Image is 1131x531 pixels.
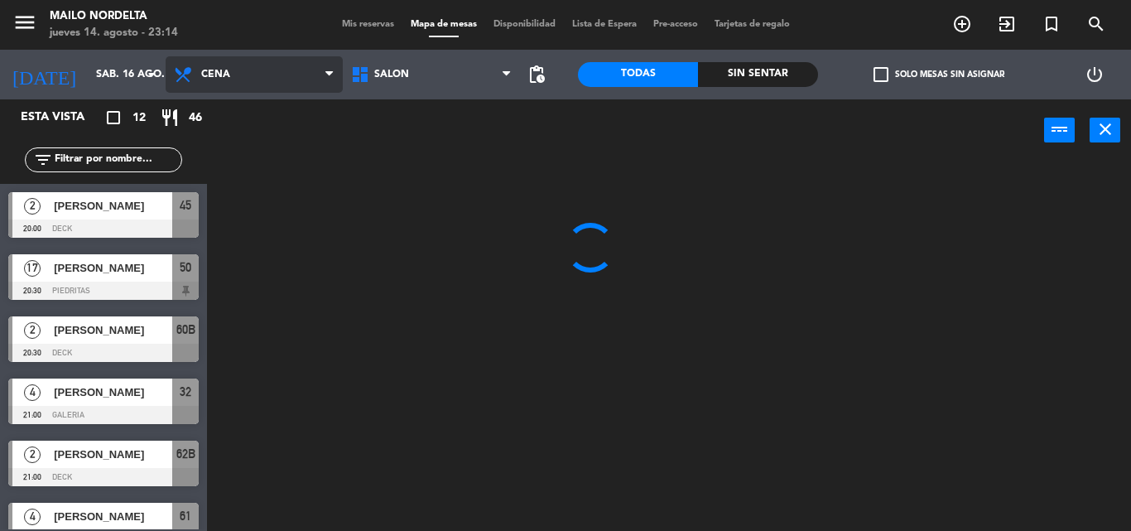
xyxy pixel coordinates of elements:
span: [PERSON_NAME] [54,321,172,339]
span: 12 [132,109,146,128]
i: crop_square [103,108,123,128]
span: pending_actions [527,65,546,84]
label: Solo mesas sin asignar [874,67,1004,82]
i: search [1086,14,1106,34]
span: 61 [180,506,191,526]
i: power_input [1050,119,1070,139]
span: 4 [24,509,41,525]
span: 62B [176,444,195,464]
span: Disponibilidad [485,20,564,29]
span: [PERSON_NAME] [54,259,172,277]
span: [PERSON_NAME] [54,197,172,215]
span: [PERSON_NAME] [54,384,172,401]
span: 50 [180,258,191,278]
div: Mailo Nordelta [50,8,178,25]
div: Esta vista [8,108,119,128]
i: close [1095,119,1115,139]
i: exit_to_app [997,14,1017,34]
span: 4 [24,384,41,401]
i: restaurant [160,108,180,128]
button: power_input [1044,118,1075,142]
div: jueves 14. agosto - 23:14 [50,25,178,41]
span: 17 [24,260,41,277]
i: arrow_drop_down [142,65,161,84]
span: [PERSON_NAME] [54,446,172,463]
span: [PERSON_NAME] [54,508,172,525]
i: turned_in_not [1042,14,1061,34]
i: filter_list [33,150,53,170]
input: Filtrar por nombre... [53,151,181,169]
i: power_settings_new [1085,65,1105,84]
span: Tarjetas de regalo [706,20,798,29]
span: 46 [189,109,202,128]
span: check_box_outline_blank [874,67,888,82]
span: Cena [201,69,230,80]
span: Mis reservas [334,20,402,29]
span: 45 [180,196,191,215]
span: Mapa de mesas [402,20,485,29]
span: 2 [24,447,41,463]
span: 32 [180,382,191,402]
div: Sin sentar [698,62,818,87]
span: SALON [374,69,409,80]
span: Lista de Espera [564,20,645,29]
span: Pre-acceso [645,20,706,29]
span: 60B [176,320,195,340]
i: add_circle_outline [952,14,972,34]
i: menu [12,10,37,35]
div: Todas [578,62,698,87]
span: 2 [24,322,41,339]
button: menu [12,10,37,41]
span: 2 [24,198,41,215]
button: close [1090,118,1120,142]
